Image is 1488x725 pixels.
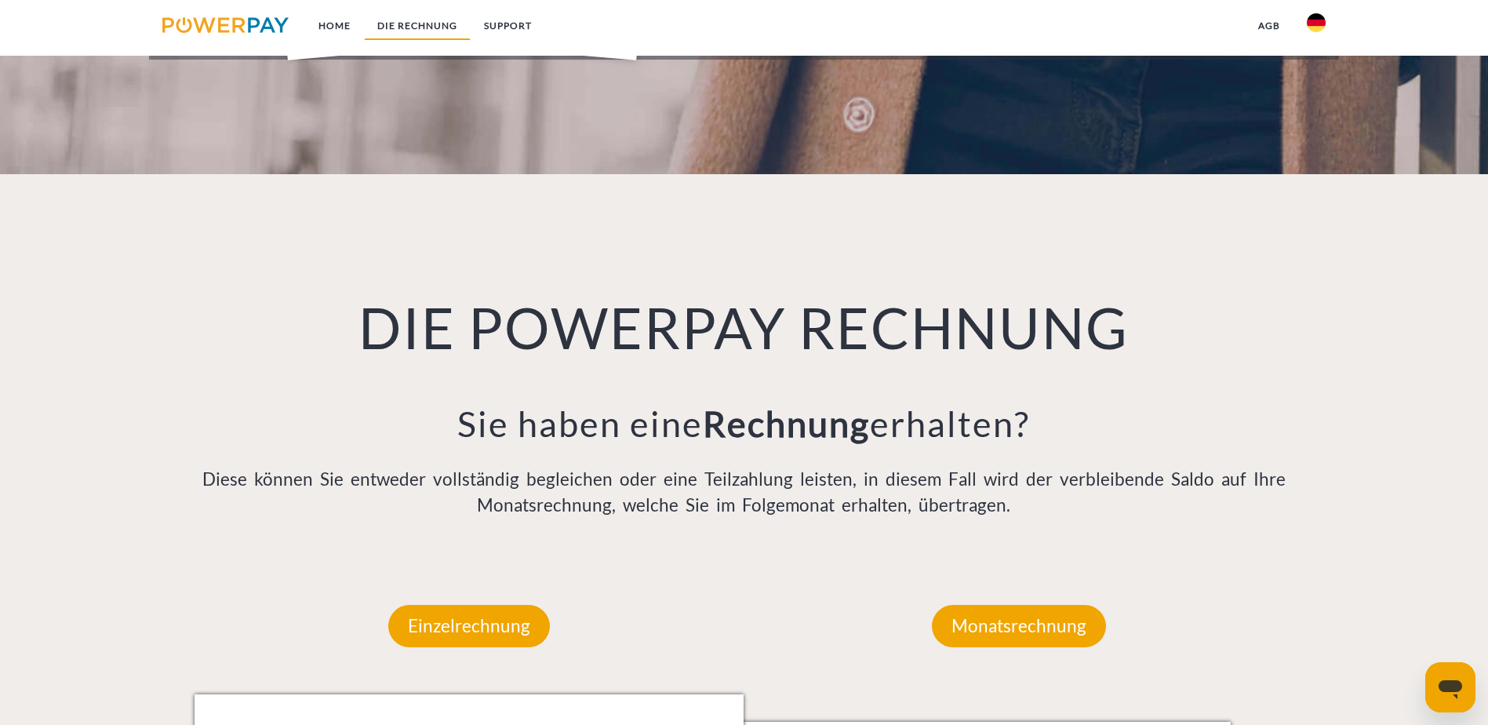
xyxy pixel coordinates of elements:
[195,466,1294,519] p: Diese können Sie entweder vollständig begleichen oder eine Teilzahlung leisten, in diesem Fall wi...
[195,402,1294,446] h3: Sie haben eine erhalten?
[364,12,471,40] a: DIE RECHNUNG
[195,292,1294,362] h1: DIE POWERPAY RECHNUNG
[703,403,870,445] b: Rechnung
[305,12,364,40] a: Home
[1425,662,1475,712] iframe: Schaltfläche zum Öffnen des Messaging-Fensters
[388,605,550,647] p: Einzelrechnung
[471,12,545,40] a: SUPPORT
[1307,13,1326,32] img: de
[1245,12,1293,40] a: agb
[162,17,289,33] img: logo-powerpay.svg
[932,605,1106,647] p: Monatsrechnung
